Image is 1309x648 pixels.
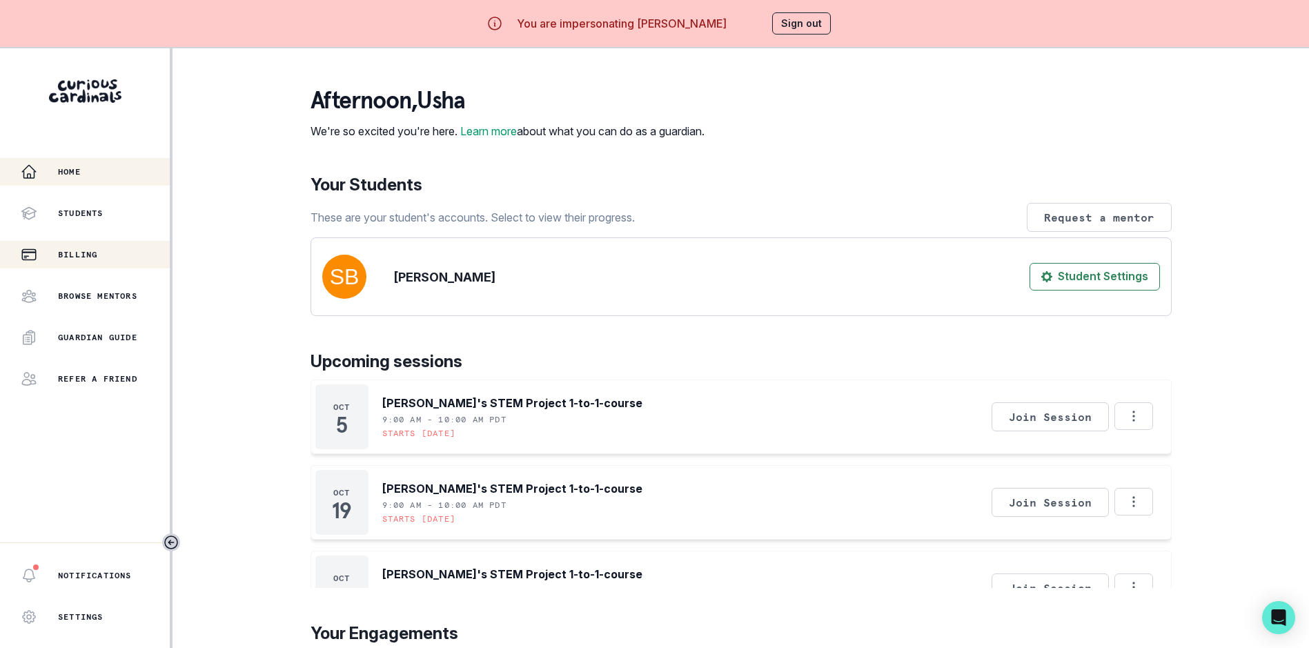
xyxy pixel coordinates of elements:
[1114,402,1153,430] button: Options
[382,428,456,439] p: Starts [DATE]
[311,87,705,115] p: afternoon , Usha
[311,123,705,139] p: We're so excited you're here. about what you can do as a guardian.
[162,533,180,551] button: Toggle sidebar
[382,566,642,582] p: [PERSON_NAME]'s STEM Project 1-to-1-course
[772,12,831,35] button: Sign out
[311,173,1172,197] p: Your Students
[58,373,137,384] p: Refer a friend
[311,621,1172,646] p: Your Engagements
[992,488,1109,517] button: Join Session
[517,15,727,32] p: You are impersonating [PERSON_NAME]
[992,402,1109,431] button: Join Session
[332,504,351,518] p: 19
[1114,488,1153,516] button: Options
[49,79,121,103] img: Curious Cardinals Logo
[382,500,506,511] p: 9:00 AM - 10:00 AM PDT
[382,480,642,497] p: [PERSON_NAME]'s STEM Project 1-to-1-course
[382,585,506,596] p: 9:00 AM - 10:00 AM PDT
[1114,573,1153,601] button: Options
[322,255,366,299] img: svg
[58,208,104,219] p: Students
[382,414,506,425] p: 9:00 AM - 10:00 AM PDT
[58,611,104,622] p: Settings
[333,487,351,498] p: Oct
[394,268,495,286] p: [PERSON_NAME]
[336,418,347,432] p: 5
[311,349,1172,374] p: Upcoming sessions
[460,124,517,138] a: Learn more
[311,209,635,226] p: These are your student's accounts. Select to view their progress.
[58,249,97,260] p: Billing
[58,166,81,177] p: Home
[1027,203,1172,232] button: Request a mentor
[382,513,456,524] p: Starts [DATE]
[1030,263,1160,291] button: Student Settings
[333,402,351,413] p: Oct
[333,573,351,584] p: Oct
[58,570,132,581] p: Notifications
[1262,601,1295,634] div: Open Intercom Messenger
[58,291,137,302] p: Browse Mentors
[992,573,1109,602] button: Join Session
[382,395,642,411] p: [PERSON_NAME]'s STEM Project 1-to-1-course
[58,332,137,343] p: Guardian Guide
